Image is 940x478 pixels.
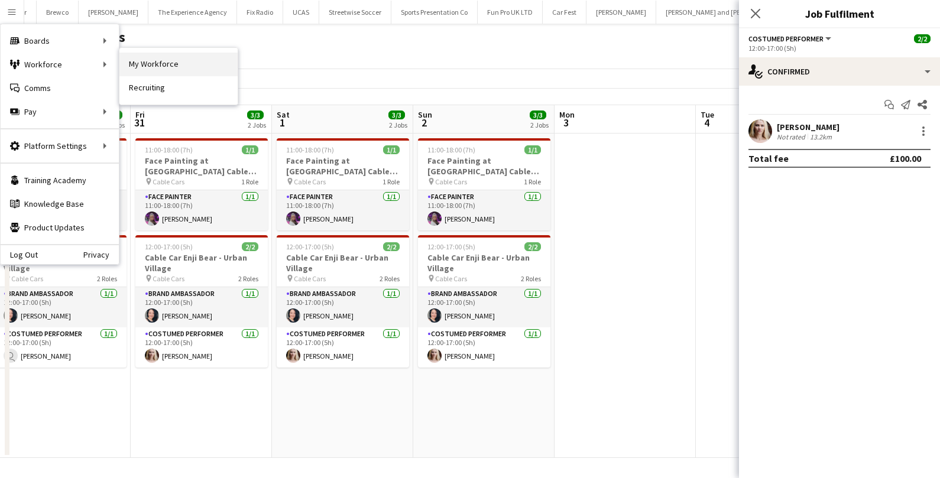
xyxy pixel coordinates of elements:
h3: Cable Car Enji Bear - Urban Village [277,252,409,274]
span: 1 Role [383,177,400,186]
div: Confirmed [739,57,940,86]
span: Cable Cars [153,274,184,283]
span: 3/3 [388,110,405,119]
a: Recruiting [119,76,238,100]
a: Comms [1,76,119,100]
app-job-card: 11:00-18:00 (7h)1/1Face Painting at [GEOGRAPHIC_DATA] Cable Cars Cable Cars1 RoleFace Painter1/11... [277,138,409,230]
div: Pay [1,100,119,123]
span: 2 Roles [97,274,117,283]
h3: Job Fulfilment [739,6,940,21]
span: Sat [277,109,290,120]
span: 1 Role [524,177,541,186]
span: 11:00-18:00 (7h) [427,145,475,154]
div: [PERSON_NAME] [777,122,839,132]
span: Cable Cars [153,177,184,186]
button: The Experience Agency [148,1,237,24]
a: My Workforce [119,53,238,76]
h3: Face Painting at [GEOGRAPHIC_DATA] Cable Cars [277,155,409,177]
h3: Cable Car Enji Bear - Urban Village [418,252,550,274]
app-card-role: Costumed Performer1/112:00-17:00 (5h)[PERSON_NAME] [135,327,268,368]
h3: Face Painting at [GEOGRAPHIC_DATA] Cable Cars [135,155,268,177]
a: Training Academy [1,168,119,192]
span: 1/1 [524,145,541,154]
span: 2/2 [383,242,400,251]
div: 2 Jobs [248,121,266,129]
span: 12:00-17:00 (5h) [145,242,193,251]
span: 2/2 [524,242,541,251]
app-card-role: Costumed Performer1/112:00-17:00 (5h)[PERSON_NAME] [418,327,550,368]
span: 2/2 [242,242,258,251]
button: [PERSON_NAME] [79,1,148,24]
div: Total fee [748,152,789,164]
div: 2 Jobs [530,121,549,129]
span: Cable Cars [11,274,43,283]
a: Privacy [83,250,119,259]
button: Brewco [37,1,79,24]
span: 2/2 [914,34,931,43]
span: Cable Cars [435,177,467,186]
app-job-card: 11:00-18:00 (7h)1/1Face Painting at [GEOGRAPHIC_DATA] Cable Cars Cable Cars1 RoleFace Painter1/11... [135,138,268,230]
div: Platform Settings [1,134,119,158]
span: 2 Roles [380,274,400,283]
app-card-role: Brand Ambassador1/112:00-17:00 (5h)[PERSON_NAME] [277,287,409,327]
button: Fix Radio [237,1,283,24]
app-job-card: 12:00-17:00 (5h)2/2Cable Car Enji Bear - Urban Village Cable Cars2 RolesBrand Ambassador1/112:00-... [135,235,268,368]
span: 1 [275,116,290,129]
span: 2 Roles [521,274,541,283]
a: Knowledge Base [1,192,119,216]
span: 31 [134,116,145,129]
button: Costumed Performer [748,34,833,43]
span: 1 Role [241,177,258,186]
span: Cable Cars [294,177,326,186]
span: Mon [559,109,575,120]
app-card-role: Face Painter1/111:00-18:00 (7h)[PERSON_NAME] [135,190,268,230]
button: UCAS [283,1,319,24]
span: 11:00-18:00 (7h) [145,145,193,154]
span: 4 [699,116,714,129]
span: Cable Cars [435,274,467,283]
button: Car Fest [543,1,586,24]
app-card-role: Costumed Performer1/112:00-17:00 (5h)[PERSON_NAME] [277,327,409,368]
a: Product Updates [1,216,119,239]
span: 1/1 [242,145,258,154]
span: Costumed Performer [748,34,824,43]
span: Sun [418,109,432,120]
button: Streetwise Soccer [319,1,391,24]
span: Fri [135,109,145,120]
div: 13.2km [808,132,834,141]
app-card-role: Brand Ambassador1/112:00-17:00 (5h)[PERSON_NAME] [135,287,268,327]
div: Workforce [1,53,119,76]
div: 2 Jobs [389,121,407,129]
span: 11:00-18:00 (7h) [286,145,334,154]
app-card-role: Face Painter1/111:00-18:00 (7h)[PERSON_NAME] [277,190,409,230]
button: Fun Pro UK LTD [478,1,543,24]
span: 3 [557,116,575,129]
app-card-role: Face Painter1/111:00-18:00 (7h)[PERSON_NAME] [418,190,550,230]
app-job-card: 12:00-17:00 (5h)2/2Cable Car Enji Bear - Urban Village Cable Cars2 RolesBrand Ambassador1/112:00-... [418,235,550,368]
h3: Face Painting at [GEOGRAPHIC_DATA] Cable Cars [418,155,550,177]
span: 12:00-17:00 (5h) [286,242,334,251]
button: Sports Presentation Co [391,1,478,24]
a: Log Out [1,250,38,259]
app-job-card: 11:00-18:00 (7h)1/1Face Painting at [GEOGRAPHIC_DATA] Cable Cars Cable Cars1 RoleFace Painter1/11... [418,138,550,230]
button: [PERSON_NAME] [586,1,656,24]
h3: Cable Car Enji Bear - Urban Village [135,252,268,274]
button: [PERSON_NAME] and [PERSON_NAME] [656,1,791,24]
span: Tue [701,109,714,120]
div: 12:00-17:00 (5h) [748,44,931,53]
div: Not rated [777,132,808,141]
span: 3/3 [530,110,546,119]
span: 2 [416,116,432,129]
span: 2 Roles [238,274,258,283]
app-job-card: 12:00-17:00 (5h)2/2Cable Car Enji Bear - Urban Village Cable Cars2 RolesBrand Ambassador1/112:00-... [277,235,409,368]
div: Boards [1,29,119,53]
span: 3/3 [247,110,264,119]
span: 12:00-17:00 (5h) [427,242,475,251]
app-card-role: Brand Ambassador1/112:00-17:00 (5h)[PERSON_NAME] [418,287,550,327]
